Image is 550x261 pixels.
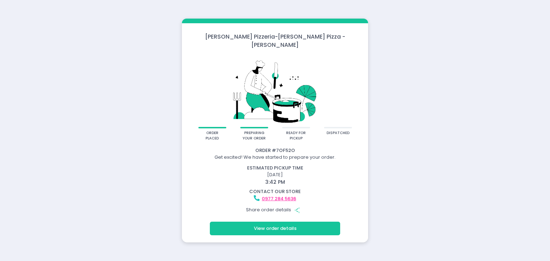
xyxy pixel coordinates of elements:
div: Share order details [183,203,367,217]
button: View order details [210,222,340,235]
div: contact our store [183,188,367,195]
div: estimated pickup time [183,164,367,172]
div: Order # 7OF52O [183,147,367,154]
div: [DATE] [179,164,372,186]
div: preparing your order [242,130,266,141]
a: 0977 284 5636 [262,195,296,202]
div: [PERSON_NAME] Pizzeria - [PERSON_NAME] Pizza - [PERSON_NAME] [182,33,368,49]
span: 3:42 PM [265,178,285,186]
div: ready for pickup [284,130,308,141]
div: order placed [201,130,224,141]
div: dispatched [327,130,349,136]
div: Get excited! We have started to prepare your order. [183,154,367,161]
img: talkie [191,54,359,127]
